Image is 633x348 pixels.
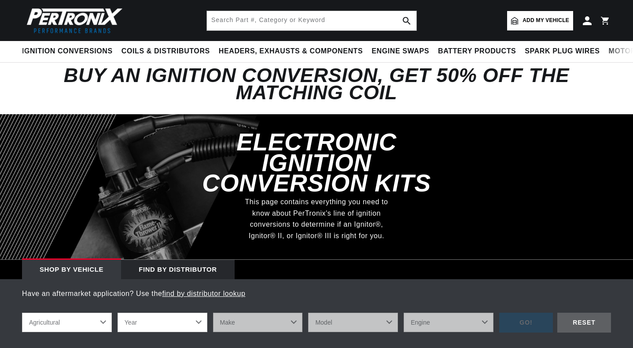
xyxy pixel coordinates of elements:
[117,41,214,62] summary: Coils & Distributors
[207,11,416,30] input: Search Part #, Category or Keyword
[438,47,516,56] span: Battery Products
[404,313,493,332] select: Engine
[213,313,303,332] select: Make
[22,47,113,56] span: Ignition Conversions
[397,11,416,30] button: search button
[507,11,573,30] a: Add my vehicle
[22,288,611,299] p: Have an aftermarket application? Use the
[219,47,363,56] span: Headers, Exhausts & Components
[22,41,117,62] summary: Ignition Conversions
[121,47,210,56] span: Coils & Distributors
[525,47,600,56] span: Spark Plug Wires
[22,313,112,332] select: Ride Type
[22,260,121,279] div: Shop by vehicle
[308,313,398,332] select: Model
[557,313,611,333] div: RESET
[121,260,235,279] div: Find by Distributor
[523,16,569,25] span: Add my vehicle
[118,313,207,332] select: Year
[434,41,520,62] summary: Battery Products
[162,290,245,297] a: find by distributor lookup
[184,132,449,194] h3: Electronic Ignition Conversion Kits
[239,196,394,241] p: This page contains everything you need to know about PerTronix's line of ignition conversions to ...
[520,41,604,62] summary: Spark Plug Wires
[367,41,434,62] summary: Engine Swaps
[22,5,123,36] img: Pertronix
[214,41,367,62] summary: Headers, Exhausts & Components
[372,47,429,56] span: Engine Swaps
